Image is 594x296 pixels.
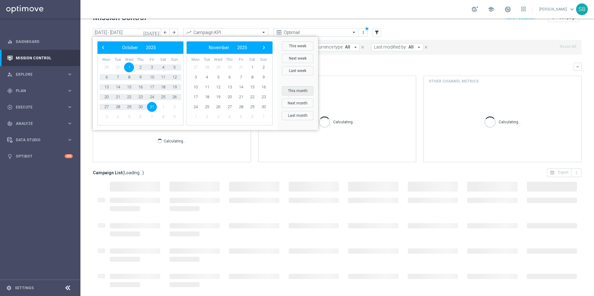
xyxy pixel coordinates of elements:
a: Optibot [16,148,65,164]
button: 2025 [233,44,251,52]
span: 6 [247,112,257,122]
i: preview [276,29,282,36]
i: settings [6,285,12,291]
span: 24 [191,102,200,112]
i: filter_alt [374,30,380,35]
th: weekday [101,57,112,62]
span: 22 [124,92,134,102]
button: This week [282,41,313,51]
i: close [360,45,365,49]
a: Settings [15,286,34,290]
span: 11 [158,72,168,82]
div: Data Studio keyboard_arrow_right [7,137,73,142]
i: play_circle_outline [7,104,13,110]
span: Explore [16,73,67,76]
button: more_vert [571,168,582,177]
span: 24 [147,92,157,102]
i: arrow_drop_down [416,44,422,50]
th: weekday [258,57,269,62]
span: 10 [147,72,157,82]
a: Mission Control [16,50,73,66]
button: October [118,44,142,52]
div: There are unsaved changes [365,27,369,31]
button: Next week [282,54,313,63]
input: Select date range [93,28,161,37]
span: 5 [236,112,246,122]
span: 29 [101,62,111,72]
span: 4 [225,112,235,122]
button: Mission Control [7,56,73,61]
div: Data Studio [7,137,67,143]
i: keyboard_arrow_right [67,121,73,126]
span: 22 [247,92,257,102]
i: open_in_browser [550,170,555,175]
i: more_vert [574,170,579,175]
button: November [205,44,233,52]
th: weekday [169,57,180,62]
th: weekday [157,57,169,62]
span: 14 [236,82,246,92]
ng-select: Optimail [273,28,359,37]
bs-datepicker-navigation-view: ​ ​ ​ [99,44,179,52]
th: weekday [213,57,224,62]
span: 21 [113,92,123,102]
span: 11 [202,82,212,92]
i: keyboard_arrow_right [67,71,73,77]
button: track_changes Analyze keyboard_arrow_right [7,121,73,126]
span: 31 [236,62,246,72]
div: Optibot [7,148,73,164]
span: 10 [191,82,200,92]
button: person_search Explore keyboard_arrow_right [7,72,73,77]
span: 8 [124,72,134,82]
p: Calculating... [164,138,186,144]
span: 25 [202,102,212,112]
button: close [423,44,429,51]
button: arrow_back [161,28,170,37]
span: 17 [147,82,157,92]
button: filter_alt [372,28,381,37]
span: 18 [158,82,168,92]
span: 9 [170,112,179,122]
span: 27 [191,62,200,72]
span: 16 [136,82,145,92]
span: 7 [147,112,157,122]
span: 2025 [146,45,156,50]
span: 20 [101,92,111,102]
span: 30 [113,62,123,72]
span: ‹ [99,44,107,52]
i: keyboard_arrow_right [67,104,73,110]
span: Execute [16,105,67,109]
span: Plan [16,89,67,93]
span: 29 [247,102,257,112]
button: Last month [282,111,313,120]
span: 2 [202,112,212,122]
i: arrow_back [163,30,167,35]
span: 5 [124,112,134,122]
span: 13 [101,82,111,92]
span: 27 [101,102,111,112]
div: gps_fixed Plan keyboard_arrow_right [7,88,73,93]
span: 29 [124,102,134,112]
span: 28 [236,102,246,112]
span: Data Studio [16,138,67,142]
button: equalizer Dashboard [7,39,73,44]
span: 2025 [237,45,247,50]
p: Calculating... [333,119,355,125]
th: weekday [224,57,235,62]
i: keyboard_arrow_right [67,137,73,143]
button: lightbulb Optibot +10 [7,154,73,159]
div: SB [576,3,588,15]
span: 29 [213,62,223,72]
th: weekday [112,57,124,62]
span: 2 [259,62,269,72]
span: 7 [113,72,123,82]
span: 23 [259,92,269,102]
span: 3 [101,112,111,122]
span: October [122,45,138,50]
span: 4 [158,62,168,72]
button: close [360,44,365,51]
span: Recurrence type: [311,44,343,50]
span: 31 [147,102,157,112]
span: 1 [247,62,257,72]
